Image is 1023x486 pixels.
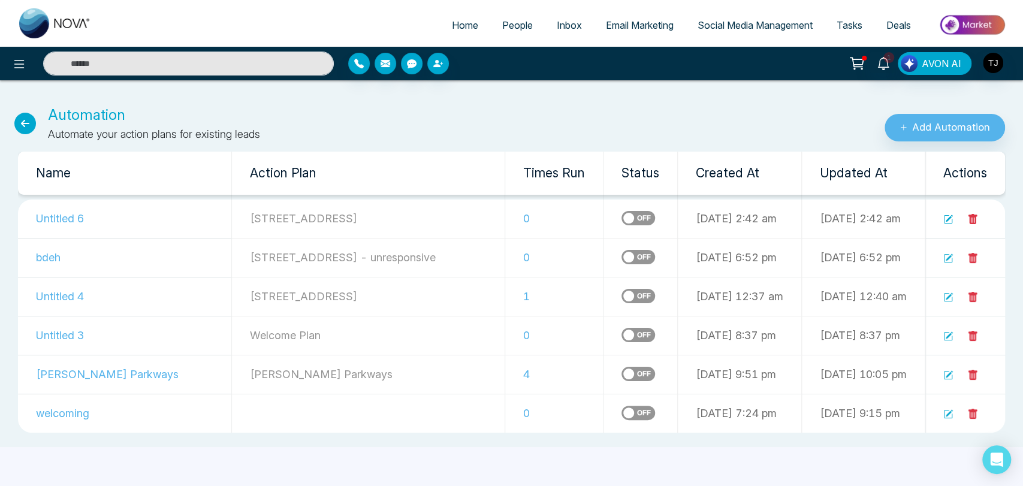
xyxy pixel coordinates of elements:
[505,238,603,277] td: 0
[250,210,487,227] p: [STREET_ADDRESS]
[802,152,925,195] th: Updated At
[929,11,1016,38] img: Market-place.gif
[505,152,603,195] th: Times Run
[802,316,925,355] td: [DATE] 8:37 pm
[505,355,603,394] td: 4
[874,14,923,37] a: Deals
[869,52,898,73] a: 1
[18,394,231,433] td: welcoming
[678,277,802,316] td: [DATE] 12:37 am
[802,394,925,433] td: [DATE] 9:15 pm
[886,19,911,31] span: Deals
[250,327,487,343] p: Welcome Plan
[505,316,603,355] td: 0
[603,152,678,195] th: Status
[802,238,925,277] td: [DATE] 6:52 pm
[18,152,231,195] th: Name
[18,238,231,277] td: bdeh
[18,277,231,316] td: Untitled 4
[505,277,603,316] td: 1
[545,14,594,37] a: Inbox
[505,200,603,239] td: 0
[18,316,231,355] td: Untitled 3
[48,128,260,140] span: Automate your action plans for existing leads
[982,445,1011,474] div: Open Intercom Messenger
[19,8,91,38] img: Nova CRM Logo
[802,277,925,316] td: [DATE] 12:40 am
[18,200,231,239] td: Untitled 6
[837,19,862,31] span: Tasks
[698,19,813,31] span: Social Media Management
[802,355,925,394] td: [DATE] 10:05 pm
[48,104,260,126] p: Automation
[898,52,971,75] button: AVON AI
[825,14,874,37] a: Tasks
[502,19,533,31] span: People
[678,394,802,433] td: [DATE] 7:24 pm
[922,56,961,71] span: AVON AI
[250,366,487,382] p: [PERSON_NAME] Parkways
[452,19,478,31] span: Home
[594,14,686,37] a: Email Marketing
[250,288,487,304] p: [STREET_ADDRESS]
[983,53,1003,73] img: User Avatar
[440,14,490,37] a: Home
[678,238,802,277] td: [DATE] 6:52 pm
[231,152,505,195] th: Action Plan
[678,200,802,239] td: [DATE] 2:42 am
[505,394,603,433] td: 0
[686,14,825,37] a: Social Media Management
[901,55,918,72] img: Lead Flow
[925,152,1006,195] th: Actions
[883,52,894,63] span: 1
[678,316,802,355] td: [DATE] 8:37 pm
[18,355,231,394] td: [PERSON_NAME] Parkways
[606,19,674,31] span: Email Marketing
[557,19,582,31] span: Inbox
[678,152,802,195] th: Created At
[250,249,487,265] p: [STREET_ADDRESS] - unresponsive
[678,355,802,394] td: [DATE] 9:51 pm
[875,116,1016,128] a: Add Automation
[885,114,1005,141] button: Add Automation
[490,14,545,37] a: People
[802,200,925,239] td: [DATE] 2:42 am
